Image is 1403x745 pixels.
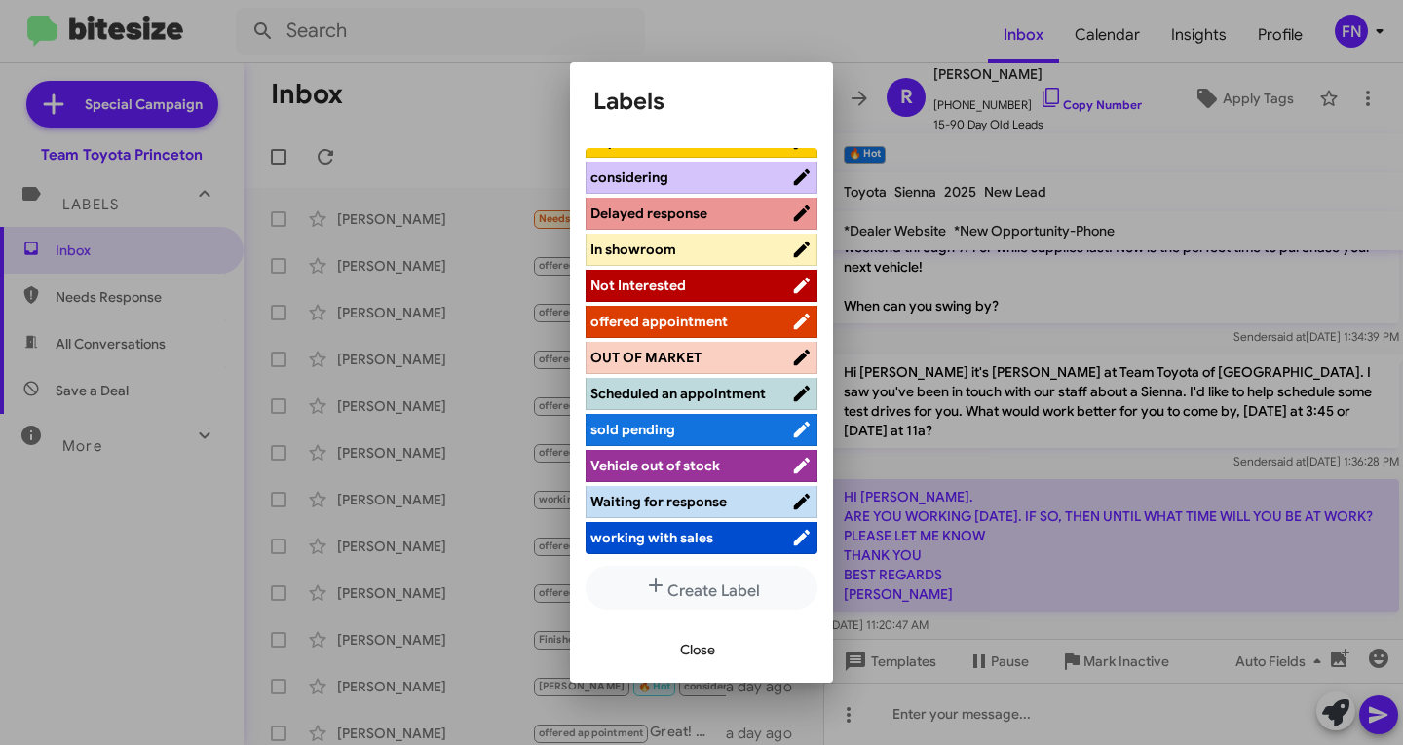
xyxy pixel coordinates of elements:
span: Buyback: trade [590,132,690,150]
span: Not Interested [590,277,686,294]
span: Delayed response [590,205,707,222]
h1: Labels [593,86,810,117]
span: offered appointment [590,313,728,330]
button: Create Label [586,566,817,610]
span: In showroom [590,241,676,258]
span: considering [590,168,668,186]
button: Close [664,632,731,667]
span: Vehicle out of stock [590,457,720,474]
span: Waiting for response [590,493,727,510]
span: OUT OF MARKET [590,349,701,366]
span: Scheduled an appointment [590,385,766,402]
span: working with sales [590,529,713,546]
span: Close [680,632,715,667]
span: sold pending [590,421,675,438]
